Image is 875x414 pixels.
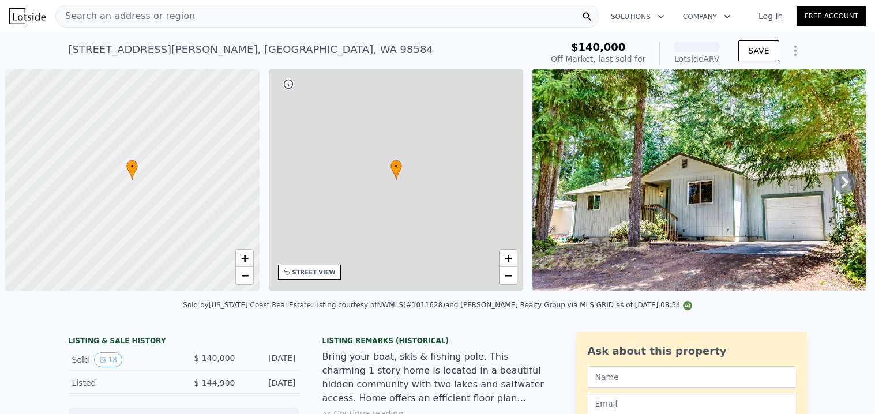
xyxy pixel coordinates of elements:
button: Solutions [602,6,674,27]
input: Name [588,366,795,388]
img: Lotside [9,8,46,24]
div: Ask about this property [588,343,795,359]
div: LISTING & SALE HISTORY [69,336,299,348]
span: $ 140,000 [194,353,235,363]
a: Log In [745,10,797,22]
div: [STREET_ADDRESS][PERSON_NAME] , [GEOGRAPHIC_DATA] , WA 98584 [69,42,433,58]
button: SAVE [738,40,779,61]
button: Company [674,6,740,27]
span: • [126,161,138,172]
div: • [126,160,138,180]
div: Lotside ARV [674,53,720,65]
div: Listed [72,377,175,389]
a: Zoom in [236,250,253,267]
span: + [241,251,248,265]
img: Sale: 122005974 Parcel: 101289117 [532,69,866,291]
div: Sold by [US_STATE] Coast Real Estate . [183,301,313,309]
span: − [241,268,248,283]
a: Zoom out [500,267,517,284]
div: Bring your boat, skis & fishing pole. This charming 1 story home is located in a beautiful hidden... [322,350,553,405]
a: Zoom out [236,267,253,284]
span: Search an address or region [56,9,195,23]
div: Listing courtesy of NWMLS (#1011628) and [PERSON_NAME] Realty Group via MLS GRID as of [DATE] 08:54 [313,301,692,309]
a: Zoom in [500,250,517,267]
span: • [390,161,402,172]
span: $ 144,900 [194,378,235,387]
div: Listing Remarks (Historical) [322,336,553,345]
span: − [505,268,512,283]
div: [DATE] [245,377,296,389]
a: Free Account [797,6,866,26]
img: NWMLS Logo [683,301,692,310]
div: Sold [72,352,175,367]
button: View historical data [94,352,122,367]
span: $140,000 [571,41,626,53]
div: STREET VIEW [292,268,336,277]
span: + [505,251,512,265]
div: • [390,160,402,180]
div: [DATE] [245,352,296,367]
button: Show Options [784,39,807,62]
div: Off Market, last sold for [551,53,645,65]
